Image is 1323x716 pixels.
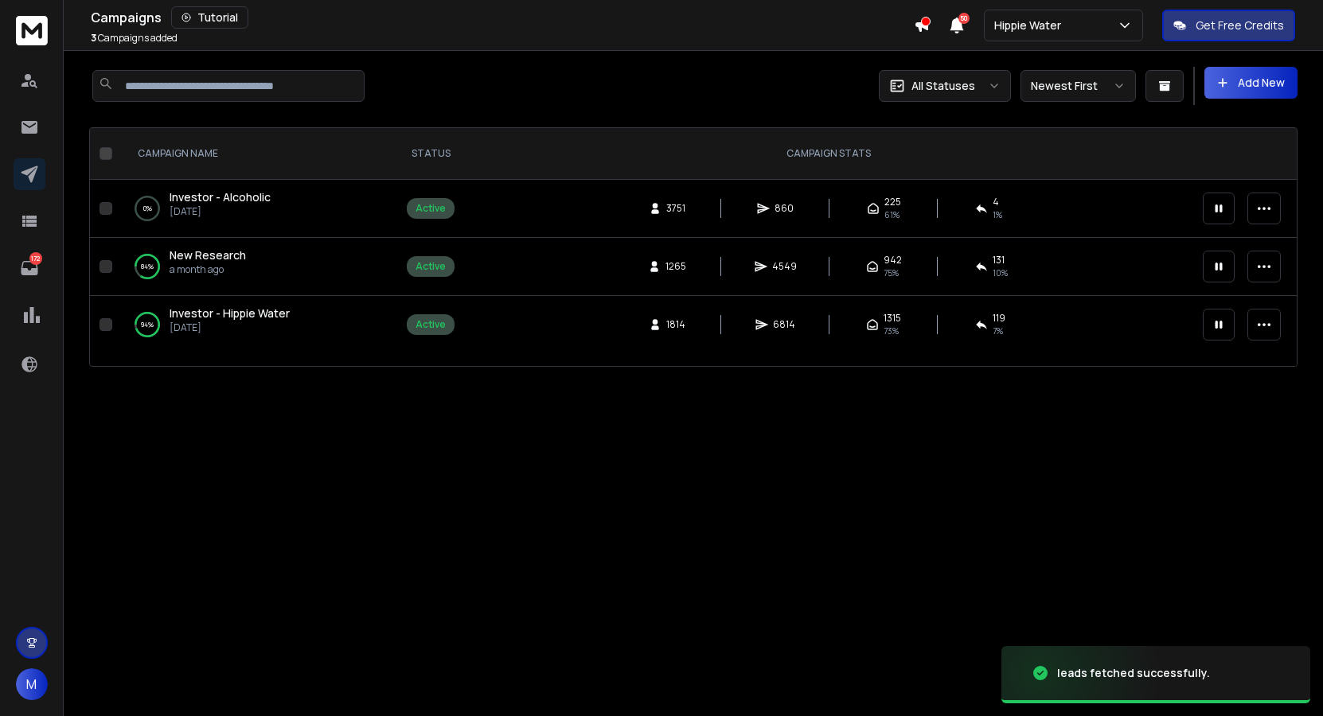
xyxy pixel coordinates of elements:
[1057,665,1210,681] div: leads fetched successfully.
[416,202,446,215] div: Active
[170,305,290,321] span: Investor - Hippie Water
[141,317,154,333] p: 94 %
[416,318,446,331] div: Active
[666,318,685,331] span: 1814
[993,208,1002,221] span: 1 %
[170,263,246,276] p: a month ago
[1021,70,1136,102] button: Newest First
[170,305,290,321] a: Investor - Hippie Water
[170,189,271,205] a: Investor - Alcoholic
[416,260,446,273] div: Active
[170,321,290,334] p: [DATE]
[993,325,1003,337] span: 7 %
[911,78,975,94] p: All Statuses
[119,238,397,296] td: 84%New Researcha month ago
[884,267,899,279] span: 75 %
[775,202,794,215] span: 860
[884,196,901,208] span: 225
[884,312,901,325] span: 1315
[91,31,96,45] span: 3
[993,267,1008,279] span: 10 %
[884,208,900,221] span: 61 %
[1204,67,1298,99] button: Add New
[884,325,899,337] span: 73 %
[91,32,178,45] p: Campaigns added
[773,318,795,331] span: 6814
[772,260,797,273] span: 4549
[666,202,685,215] span: 3751
[16,668,48,700] button: M
[464,128,1193,180] th: CAMPAIGN STATS
[141,259,154,274] p: 84 %
[14,252,45,284] a: 172
[993,196,999,208] span: 4
[91,6,914,29] div: Campaigns
[994,18,1067,33] p: Hippie Water
[958,13,970,24] span: 50
[119,180,397,238] td: 0%Investor - Alcoholic[DATE]
[171,6,248,29] button: Tutorial
[1196,18,1284,33] p: Get Free Credits
[884,254,902,267] span: 942
[143,200,152,216] p: 0 %
[29,252,42,265] p: 172
[665,260,686,273] span: 1265
[170,247,246,263] a: New Research
[993,312,1005,325] span: 119
[119,296,397,354] td: 94%Investor - Hippie Water[DATE]
[119,128,397,180] th: CAMPAIGN NAME
[170,205,271,218] p: [DATE]
[1162,10,1295,41] button: Get Free Credits
[397,128,464,180] th: STATUS
[993,254,1005,267] span: 131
